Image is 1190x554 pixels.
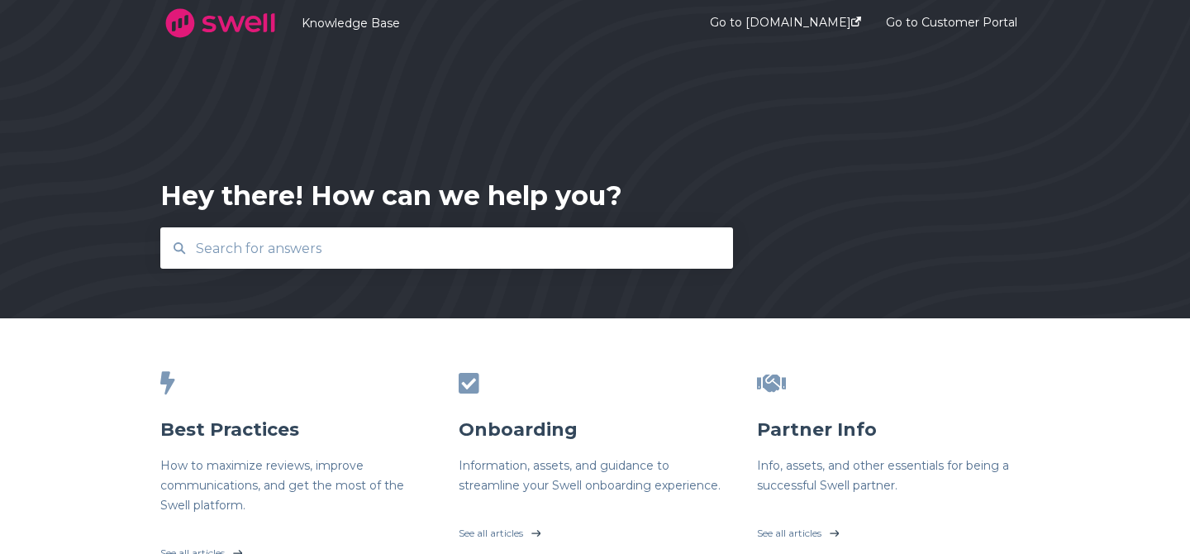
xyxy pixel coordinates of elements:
[160,372,175,395] span: 
[160,456,433,515] h6: How to maximize reviews, improve communications, and get the most of the Swell platform.
[459,418,731,442] h3: Onboarding
[459,456,731,495] h6: Information, assets, and guidance to streamline your Swell onboarding experience.
[160,178,622,214] div: Hey there! How can we help you?
[757,509,1030,550] a: See all articles
[757,372,786,395] span: 
[302,16,660,31] a: Knowledge Base
[160,418,433,442] h3: Best Practices
[459,509,731,550] a: See all articles
[186,231,708,266] input: Search for answers
[459,372,479,395] span: 
[757,418,1030,442] h3: Partner Info
[160,2,280,44] img: company logo
[757,456,1030,495] h6: Info, assets, and other essentials for being a successful Swell partner.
